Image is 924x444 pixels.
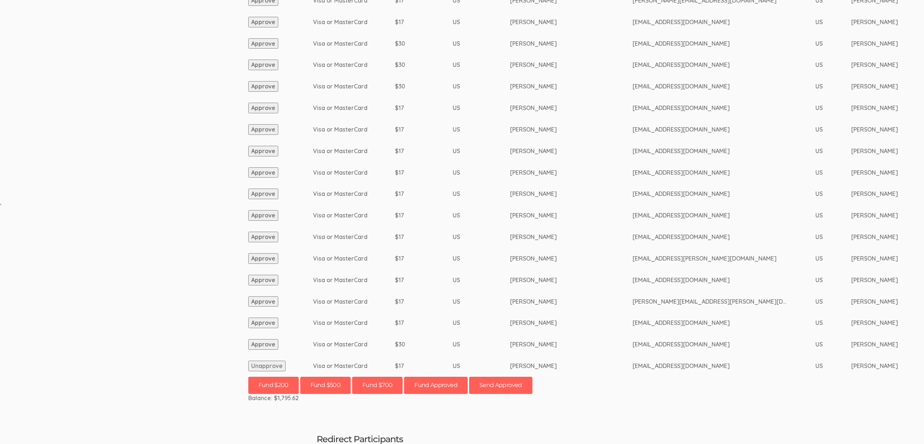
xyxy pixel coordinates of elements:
button: Approve [248,232,278,242]
td: US [453,162,510,183]
td: [PERSON_NAME] [510,54,633,76]
td: US [815,162,851,183]
td: Visa or MasterCard [313,334,395,355]
td: US [453,291,510,312]
td: [PERSON_NAME] [510,291,633,312]
td: [EMAIL_ADDRESS][DOMAIN_NAME] [633,355,815,377]
button: Approve [248,103,278,113]
div: Balance: $1,795.62 [248,394,676,402]
td: $30 [395,33,453,54]
td: US [453,269,510,291]
td: Visa or MasterCard [313,355,395,377]
td: US [453,205,510,226]
td: US [453,248,510,269]
td: Visa or MasterCard [313,248,395,269]
td: $17 [395,226,453,248]
td: US [815,205,851,226]
td: [EMAIL_ADDRESS][DOMAIN_NAME] [633,11,815,33]
td: Visa or MasterCard [313,183,395,205]
td: US [815,76,851,97]
button: Approve [248,275,278,285]
td: US [815,119,851,140]
td: US [815,183,851,205]
td: $30 [395,54,453,76]
td: US [453,312,510,334]
button: Fund $500 [300,377,351,394]
td: US [453,11,510,33]
td: $17 [395,183,453,205]
td: US [815,291,851,312]
td: US [453,140,510,162]
td: US [453,33,510,54]
td: [EMAIL_ADDRESS][DOMAIN_NAME] [633,119,815,140]
button: Approve [248,296,278,307]
td: $17 [395,291,453,312]
td: Visa or MasterCard [313,140,395,162]
td: [EMAIL_ADDRESS][DOMAIN_NAME] [633,76,815,97]
td: [EMAIL_ADDRESS][DOMAIN_NAME] [633,162,815,183]
button: Approve [248,17,278,27]
td: $17 [395,97,453,119]
button: Approve [248,253,278,264]
td: $17 [395,248,453,269]
td: [PERSON_NAME] [510,355,633,377]
td: [PERSON_NAME] [510,119,633,140]
td: US [815,33,851,54]
td: $17 [395,355,453,377]
td: US [453,334,510,355]
td: US [815,269,851,291]
td: $30 [395,334,453,355]
td: Visa or MasterCard [313,312,395,334]
td: [PERSON_NAME] [510,140,633,162]
td: Visa or MasterCard [313,269,395,291]
td: [PERSON_NAME] [510,248,633,269]
button: Fund Approved [404,377,468,394]
td: Visa or MasterCard [313,97,395,119]
td: US [453,76,510,97]
td: [PERSON_NAME] [510,76,633,97]
td: $17 [395,11,453,33]
td: Visa or MasterCard [313,11,395,33]
td: [PERSON_NAME] [510,11,633,33]
td: US [815,54,851,76]
td: [EMAIL_ADDRESS][PERSON_NAME][DOMAIN_NAME] [633,248,815,269]
button: Approve [248,318,278,328]
td: [PERSON_NAME] [510,226,633,248]
td: [PERSON_NAME] [510,312,633,334]
td: US [453,183,510,205]
td: US [453,54,510,76]
button: Unapprove [248,361,286,371]
td: [PERSON_NAME] [510,334,633,355]
td: [EMAIL_ADDRESS][DOMAIN_NAME] [633,33,815,54]
td: $17 [395,269,453,291]
button: Approve [248,38,278,49]
button: Approve [248,124,278,135]
td: [EMAIL_ADDRESS][DOMAIN_NAME] [633,183,815,205]
td: US [453,119,510,140]
td: [PERSON_NAME] [510,162,633,183]
td: US [815,355,851,377]
td: $17 [395,205,453,226]
td: [EMAIL_ADDRESS][DOMAIN_NAME] [633,97,815,119]
td: US [815,312,851,334]
td: [EMAIL_ADDRESS][DOMAIN_NAME] [633,334,815,355]
td: US [453,226,510,248]
td: US [815,97,851,119]
td: [PERSON_NAME][EMAIL_ADDRESS][PERSON_NAME][DOMAIN_NAME] [633,291,815,312]
td: Visa or MasterCard [313,119,395,140]
td: $17 [395,140,453,162]
td: US [453,355,510,377]
td: [EMAIL_ADDRESS][DOMAIN_NAME] [633,312,815,334]
td: $17 [395,312,453,334]
td: Visa or MasterCard [313,162,395,183]
td: Visa or MasterCard [313,291,395,312]
td: US [815,226,851,248]
td: Visa or MasterCard [313,54,395,76]
td: US [815,334,851,355]
td: [PERSON_NAME] [510,205,633,226]
button: Approve [248,210,278,221]
td: Visa or MasterCard [313,226,395,248]
iframe: Chat Widget [887,409,924,444]
td: [EMAIL_ADDRESS][DOMAIN_NAME] [633,226,815,248]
